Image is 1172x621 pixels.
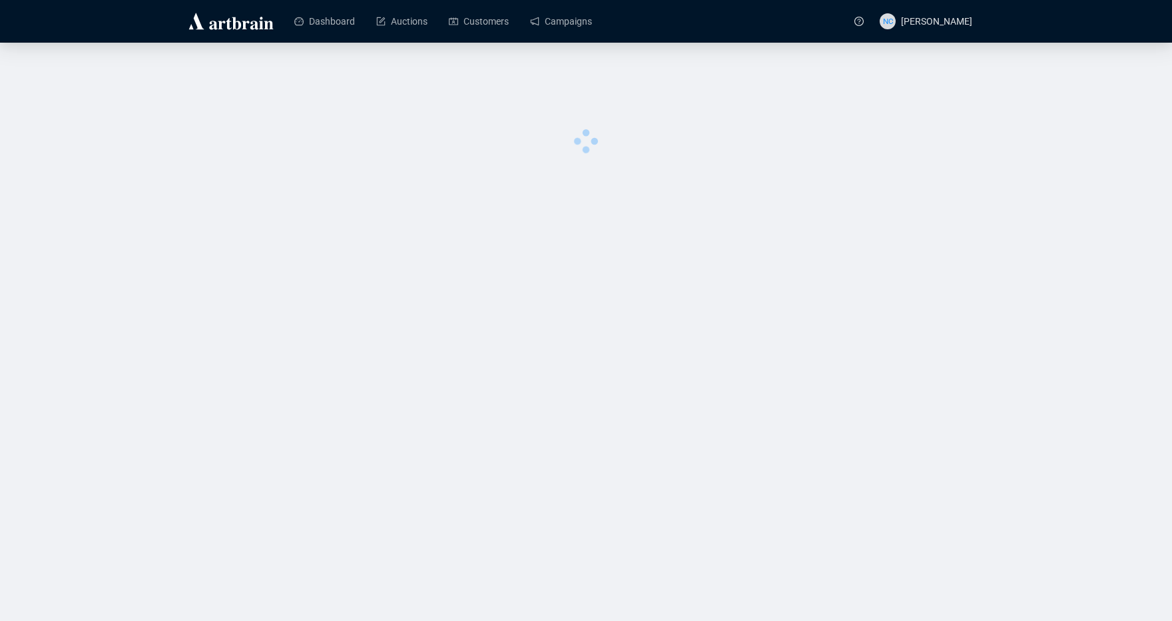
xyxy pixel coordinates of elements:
a: Campaigns [530,4,592,39]
img: logo [186,11,276,32]
a: Auctions [376,4,428,39]
a: Customers [449,4,509,39]
span: [PERSON_NAME] [901,16,972,27]
span: question-circle [854,17,864,26]
a: Dashboard [294,4,355,39]
span: NC [882,15,893,27]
